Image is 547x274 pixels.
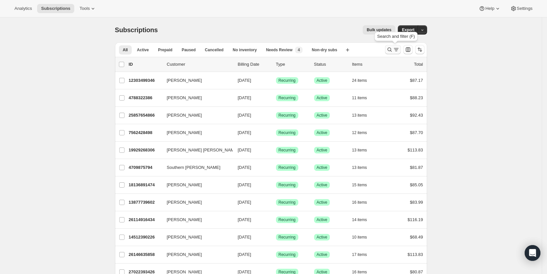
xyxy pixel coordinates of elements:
span: Active [317,78,328,83]
span: 10 items [352,235,367,240]
button: [PERSON_NAME] [163,75,229,86]
button: [PERSON_NAME] [163,93,229,103]
span: Settings [517,6,533,11]
button: Sort the results [415,45,424,54]
span: [PERSON_NAME] [PERSON_NAME] [167,147,238,153]
div: Items [352,61,385,68]
p: 7562428498 [129,129,162,136]
span: [PERSON_NAME] [167,182,202,188]
span: Active [317,217,328,222]
span: Paused [182,47,196,53]
span: 4 [298,47,300,53]
button: 17 items [352,250,374,259]
button: [PERSON_NAME] [163,215,229,225]
div: 7562428498[PERSON_NAME][DATE]SuccessRecurringSuccessActive12 items$87.70 [129,128,423,137]
span: No inventory [233,47,257,53]
p: Status [314,61,347,68]
span: [DATE] [238,78,251,83]
span: Recurring [279,148,296,153]
span: [PERSON_NAME] [167,129,202,136]
span: Southern [PERSON_NAME] [167,164,220,171]
button: 14 items [352,215,374,224]
span: Recurring [279,200,296,205]
span: $87.70 [410,130,423,135]
span: Active [317,165,328,170]
span: [DATE] [238,165,251,170]
span: Recurring [279,252,296,257]
p: 13877739602 [129,199,162,206]
button: 11 items [352,93,374,103]
button: [PERSON_NAME] [163,249,229,260]
button: 24 items [352,76,374,85]
span: [PERSON_NAME] [167,251,202,258]
button: Help [475,4,505,13]
span: Active [317,148,328,153]
span: [DATE] [238,113,251,118]
button: Subscriptions [37,4,74,13]
span: Help [485,6,494,11]
button: 13 items [352,163,374,172]
span: Non-dry subs [312,47,337,53]
span: [DATE] [238,217,251,222]
p: 12303499346 [129,77,162,84]
p: Billing Date [238,61,271,68]
span: Active [137,47,149,53]
button: Settings [506,4,536,13]
span: 16 items [352,200,367,205]
span: [PERSON_NAME] [167,234,202,240]
span: Recurring [279,113,296,118]
span: [DATE] [238,182,251,187]
span: $68.49 [410,235,423,240]
p: 4788322386 [129,95,162,101]
div: 18136891474[PERSON_NAME][DATE]SuccessRecurringSuccessActive15 items$85.05 [129,180,423,190]
span: 13 items [352,148,367,153]
p: 14512390226 [129,234,162,240]
span: $87.17 [410,78,423,83]
button: 13 items [352,111,374,120]
span: Recurring [279,182,296,188]
span: 12 items [352,130,367,135]
button: 15 items [352,180,374,190]
button: [PERSON_NAME] [163,197,229,208]
button: Export [398,25,418,34]
button: [PERSON_NAME] [PERSON_NAME] [163,145,229,155]
div: IDCustomerBilling DateTypeStatusItemsTotal [129,61,423,68]
span: Prepaid [158,47,172,53]
span: Active [317,113,328,118]
p: 26146635858 [129,251,162,258]
span: 11 items [352,95,367,101]
div: 25857654866[PERSON_NAME][DATE]SuccessRecurringSuccessActive13 items$92.43 [129,111,423,120]
span: [PERSON_NAME] [167,77,202,84]
span: Recurring [279,217,296,222]
span: Bulk updates [367,27,391,33]
p: 19929268306 [129,147,162,153]
p: 18136891474 [129,182,162,188]
span: 13 items [352,165,367,170]
span: $116.19 [408,217,423,222]
span: $85.05 [410,182,423,187]
span: Analytics [14,6,32,11]
div: 4788322386[PERSON_NAME][DATE]SuccessRecurringSuccessActive11 items$88.23 [129,93,423,103]
span: 13 items [352,113,367,118]
div: 26114916434[PERSON_NAME][DATE]SuccessRecurringSuccessActive14 items$116.19 [129,215,423,224]
button: Search and filter results [385,45,401,54]
button: [PERSON_NAME] [163,232,229,242]
span: $92.43 [410,113,423,118]
span: Subscriptions [41,6,70,11]
p: 4709875794 [129,164,162,171]
button: Customize table column order and visibility [403,45,413,54]
div: 12303499346[PERSON_NAME][DATE]SuccessRecurringSuccessActive24 items$87.17 [129,76,423,85]
span: Subscriptions [115,26,158,34]
p: ID [129,61,162,68]
span: Active [317,182,328,188]
span: [DATE] [238,148,251,152]
span: Active [317,235,328,240]
span: Active [317,200,328,205]
span: [DATE] [238,95,251,100]
span: Active [317,252,328,257]
span: [DATE] [238,130,251,135]
button: Create new view [342,45,353,55]
button: Analytics [11,4,36,13]
span: Needs Review [266,47,293,53]
div: 26146635858[PERSON_NAME][DATE]SuccessRecurringSuccessActive17 items$113.83 [129,250,423,259]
